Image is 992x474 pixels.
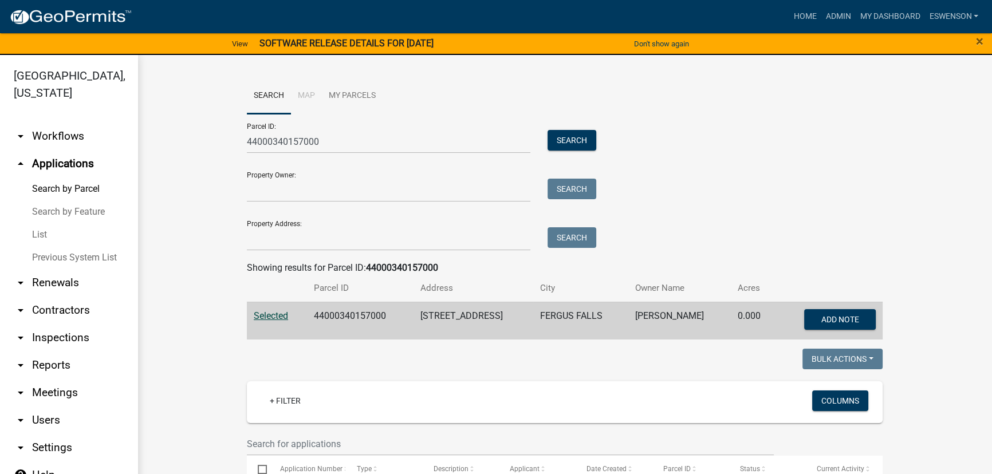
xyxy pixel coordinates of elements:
[247,78,291,114] a: Search
[976,33,983,49] span: ×
[14,413,27,427] i: arrow_drop_down
[322,78,383,114] a: My Parcels
[433,465,468,473] span: Description
[414,302,533,339] td: [STREET_ADDRESS]
[14,157,27,171] i: arrow_drop_up
[533,275,628,302] th: City
[254,310,288,321] a: Selected
[812,390,868,411] button: Columns
[731,275,777,302] th: Acres
[821,6,855,27] a: Admin
[804,309,876,330] button: Add Note
[628,302,731,339] td: [PERSON_NAME]
[14,276,27,290] i: arrow_drop_down
[14,303,27,317] i: arrow_drop_down
[14,129,27,143] i: arrow_drop_down
[821,314,859,323] span: Add Note
[261,390,310,411] a: + Filter
[855,6,924,27] a: My Dashboard
[731,302,777,339] td: 0.000
[548,179,596,199] button: Search
[14,441,27,455] i: arrow_drop_down
[586,465,627,473] span: Date Created
[510,465,540,473] span: Applicant
[548,227,596,248] button: Search
[533,302,628,339] td: FERGUS FALLS
[14,386,27,400] i: arrow_drop_down
[247,261,883,275] div: Showing results for Parcel ID:
[628,275,731,302] th: Owner Name
[817,465,864,473] span: Current Activity
[802,349,883,369] button: Bulk Actions
[663,465,691,473] span: Parcel ID
[307,302,414,339] td: 44000340157000
[924,6,983,27] a: eswenson
[14,358,27,372] i: arrow_drop_down
[789,6,821,27] a: Home
[548,130,596,151] button: Search
[357,465,372,473] span: Type
[366,262,438,273] strong: 44000340157000
[307,275,414,302] th: Parcel ID
[280,465,343,473] span: Application Number
[14,331,27,345] i: arrow_drop_down
[414,275,533,302] th: Address
[247,432,774,456] input: Search for applications
[740,465,760,473] span: Status
[629,34,694,53] button: Don't show again
[259,38,434,49] strong: SOFTWARE RELEASE DETAILS FOR [DATE]
[976,34,983,48] button: Close
[227,34,253,53] a: View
